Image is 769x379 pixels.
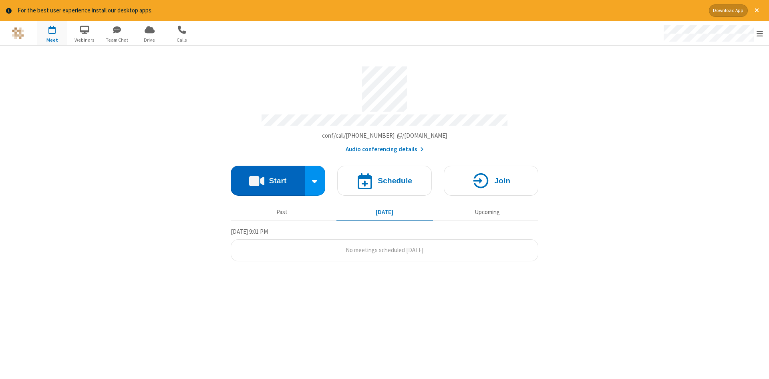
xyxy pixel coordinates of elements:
[346,246,423,254] span: No meetings scheduled [DATE]
[70,36,100,44] span: Webinars
[231,60,538,154] section: Account details
[18,6,703,15] div: For the best user experience install our desktop apps.
[337,166,432,196] button: Schedule
[234,205,330,220] button: Past
[444,166,538,196] button: Join
[231,228,268,235] span: [DATE] 9:01 PM
[709,4,748,17] button: Download App
[751,4,763,17] button: Close alert
[305,166,326,196] div: Start conference options
[167,36,197,44] span: Calls
[346,145,424,154] button: Audio conferencing details
[494,177,510,184] h4: Join
[3,21,33,45] button: Logo
[135,36,165,44] span: Drive
[322,131,447,140] button: Copy my meeting room linkCopy my meeting room link
[37,36,67,44] span: Meet
[322,132,447,139] span: Copy my meeting room link
[656,21,769,45] div: Open menu
[102,36,132,44] span: Team Chat
[269,177,286,184] h4: Start
[336,205,433,220] button: [DATE]
[439,205,535,220] button: Upcoming
[231,227,538,261] section: Today's Meetings
[231,166,305,196] button: Start
[378,177,412,184] h4: Schedule
[12,27,24,39] img: QA Selenium DO NOT DELETE OR CHANGE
